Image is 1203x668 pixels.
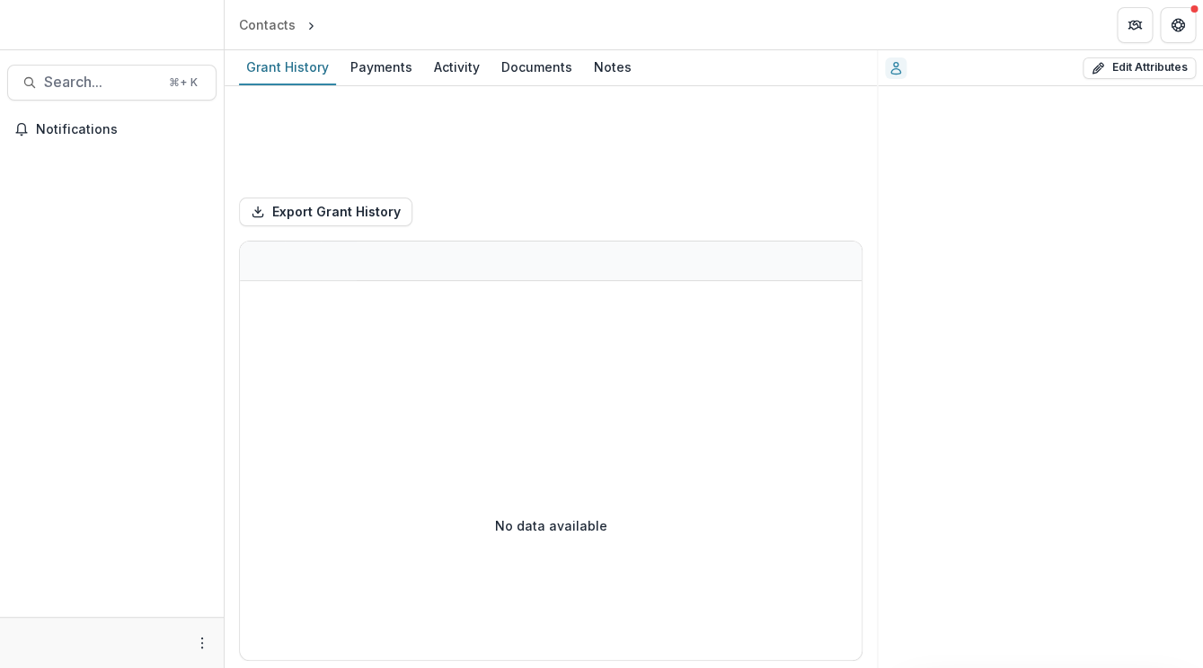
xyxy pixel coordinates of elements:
button: Get Help [1160,7,1196,43]
button: Search... [7,65,217,101]
button: Notifications [7,115,217,144]
a: Contacts [232,12,303,38]
a: Grant History [239,50,336,85]
p: No data available [495,516,607,535]
a: Documents [494,50,579,85]
div: Documents [494,54,579,80]
div: Activity [427,54,487,80]
div: Contacts [239,15,296,34]
button: Edit Attributes [1083,57,1196,79]
a: Activity [427,50,487,85]
div: Payments [343,54,420,80]
button: Export Grant History [239,198,412,226]
div: ⌘ + K [165,73,201,92]
button: More [191,632,213,654]
div: Notes [587,54,639,80]
a: Notes [587,50,639,85]
div: Grant History [239,54,336,80]
span: Search... [44,74,158,91]
span: Notifications [36,122,209,137]
nav: breadcrumb [232,12,395,38]
a: Payments [343,50,420,85]
button: Partners [1117,7,1153,43]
